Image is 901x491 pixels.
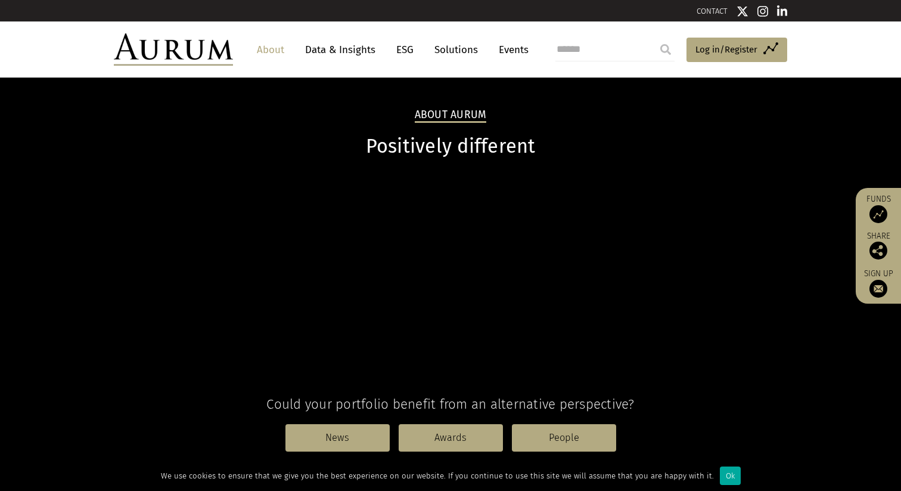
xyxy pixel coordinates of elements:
[114,135,787,158] h1: Positively different
[428,39,484,61] a: Solutions
[686,38,787,63] a: Log in/Register
[862,268,895,298] a: Sign up
[869,242,887,260] img: Share this post
[862,232,895,260] div: Share
[757,5,768,17] img: Instagram icon
[697,7,728,16] a: CONTACT
[869,280,887,298] img: Sign up to our newsletter
[415,109,487,123] h2: About Aurum
[114,396,787,412] h4: Could your portfolio benefit from an alternative perspective?
[869,205,887,223] img: Access Funds
[285,424,390,452] a: News
[299,39,381,61] a: Data & Insights
[512,424,616,452] a: People
[251,39,290,61] a: About
[493,39,529,61] a: Events
[862,194,895,223] a: Funds
[695,42,757,57] span: Log in/Register
[777,5,788,17] img: Linkedin icon
[399,424,503,452] a: Awards
[720,467,741,485] div: Ok
[390,39,420,61] a: ESG
[737,5,748,17] img: Twitter icon
[654,38,678,61] input: Submit
[114,33,233,66] img: Aurum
